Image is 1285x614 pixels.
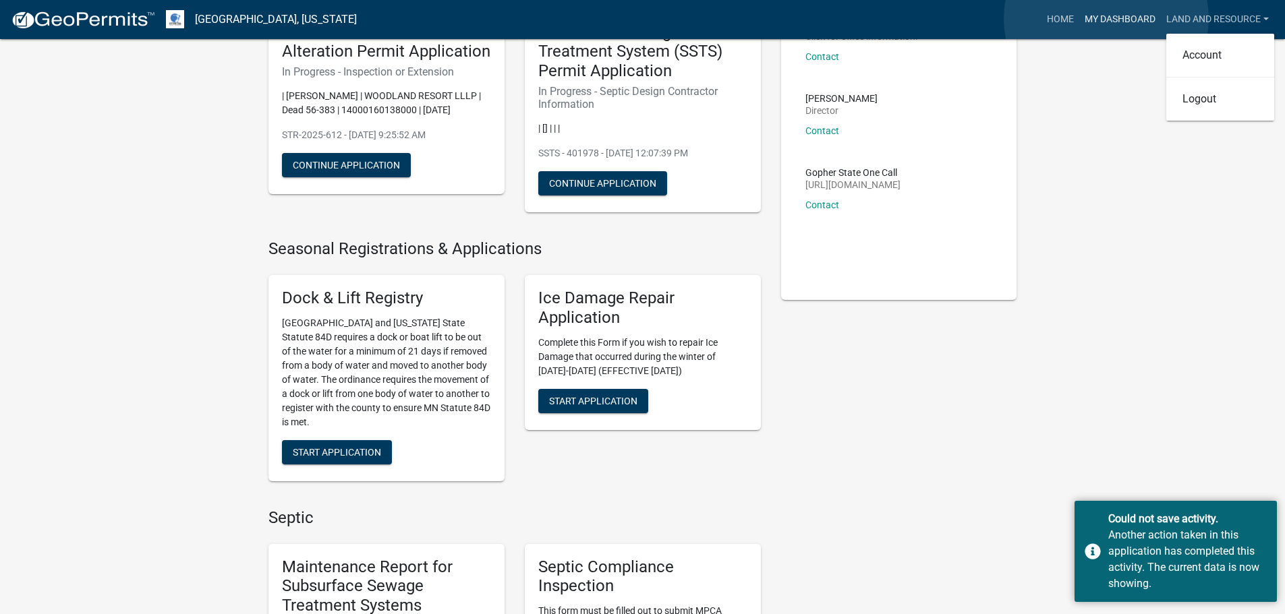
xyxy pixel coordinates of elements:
[282,153,411,177] button: Continue Application
[195,8,357,31] a: [GEOGRAPHIC_DATA], [US_STATE]
[282,440,392,464] button: Start Application
[1161,7,1274,32] a: Land and Resource
[805,106,878,115] p: Director
[538,336,747,378] p: Complete this Form if you wish to repair Ice Damage that occurred during the winter of [DATE]-[DA...
[282,65,491,78] h6: In Progress - Inspection or Extension
[282,89,491,117] p: | [PERSON_NAME] | WOODLAND RESORT LLLP | Dead 56-383 | 14000160138000 | [DATE]
[538,146,747,160] p: SSTS - 401978 - [DATE] 12:07:39 PM
[1166,83,1274,115] a: Logout
[282,128,491,142] p: STR-2025-612 - [DATE] 9:25:52 AM
[1108,511,1267,527] div: Could not save activity.
[166,10,184,28] img: Otter Tail County, Minnesota
[538,23,747,81] h5: Subsurface Sewage Treatment System (SSTS) Permit Application
[805,125,839,136] a: Contact
[538,288,747,328] h5: Ice Damage Repair Application
[282,316,491,429] p: [GEOGRAPHIC_DATA] and [US_STATE] State Statute 84D requires a dock or boat lift to be out of the ...
[538,85,747,111] h6: In Progress - Septic Design Contractor Information
[538,171,667,195] button: Continue Application
[293,446,381,457] span: Start Application
[538,557,747,596] h5: Septic Compliance Inspection
[1108,527,1267,592] div: Another action taken in this application has completed this activity. The current data is now sho...
[1166,39,1274,71] a: Account
[805,180,901,189] p: [URL][DOMAIN_NAME]
[538,389,648,413] button: Start Application
[282,23,491,62] h5: Structure and Shoreland Alteration Permit Application
[805,199,839,210] a: Contact
[1166,34,1274,121] div: Land and Resource
[549,395,637,406] span: Start Application
[805,94,878,103] p: [PERSON_NAME]
[1079,7,1161,32] a: My Dashboard
[805,168,901,177] p: Gopher State One Call
[538,121,747,135] p: | [] | | |
[1041,7,1079,32] a: Home
[268,239,761,259] h4: Seasonal Registrations & Applications
[282,288,491,308] h5: Dock & Lift Registry
[268,508,761,528] h4: Septic
[805,51,839,62] a: Contact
